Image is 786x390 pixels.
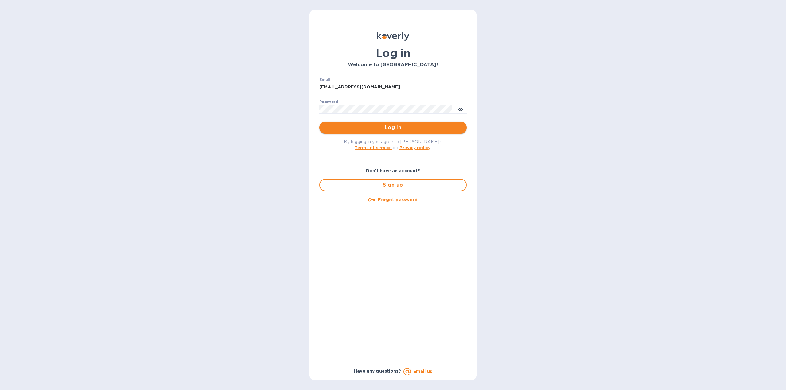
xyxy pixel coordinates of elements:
b: Don't have an account? [366,168,420,173]
span: By logging in you agree to [PERSON_NAME]'s and . [344,139,442,150]
h1: Log in [319,47,467,60]
a: Privacy policy [399,145,430,150]
span: Log in [324,124,462,131]
b: Have any questions? [354,369,401,373]
a: Email us [413,369,432,374]
a: Terms of service [355,145,392,150]
button: Log in [319,122,467,134]
span: Sign up [325,181,461,189]
label: Password [319,100,338,104]
button: Sign up [319,179,467,191]
img: Koverly [377,32,409,41]
u: Forgot password [378,197,418,202]
label: Email [319,78,330,82]
button: toggle password visibility [454,103,467,115]
h3: Welcome to [GEOGRAPHIC_DATA]! [319,62,467,68]
input: Enter email address [319,83,467,92]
